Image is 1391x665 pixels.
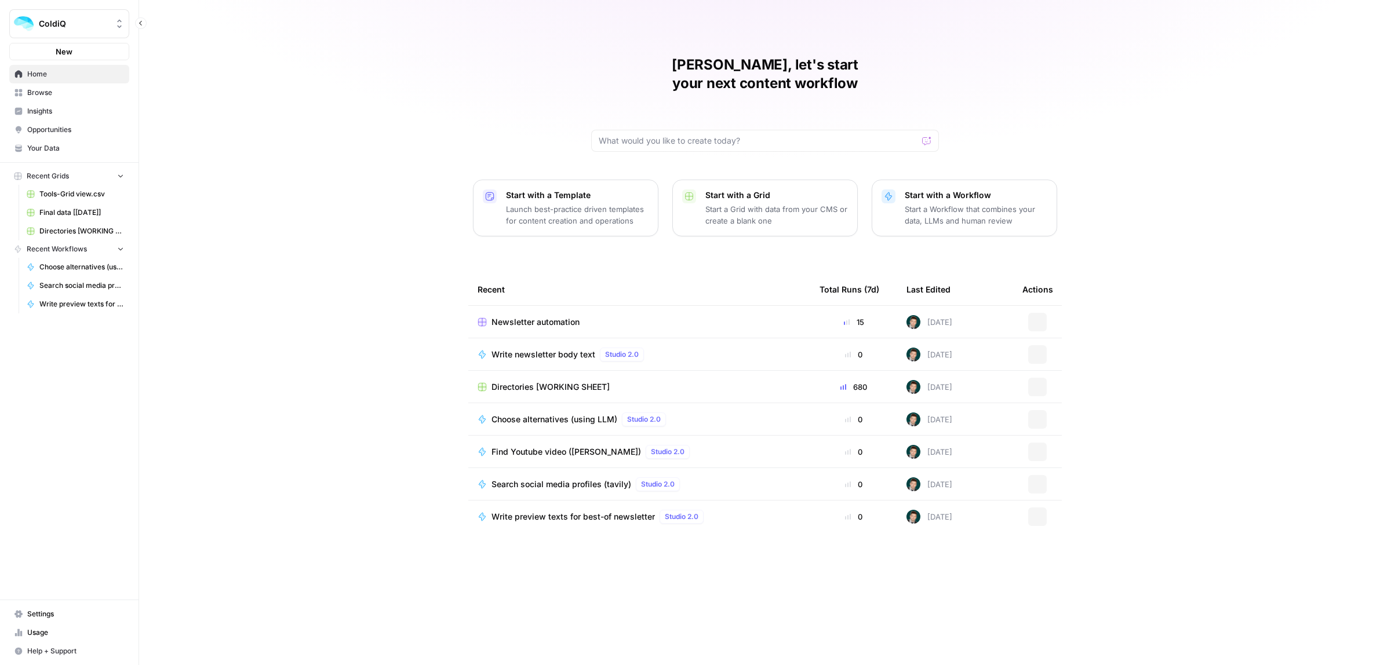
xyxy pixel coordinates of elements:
a: Directories [WORKING SHEET] [21,222,129,240]
button: Recent Workflows [9,240,129,258]
span: Choose alternatives (using LLM) [39,262,124,272]
div: 0 [820,414,888,425]
span: Settings [27,609,124,619]
div: Actions [1022,273,1053,305]
span: Recent Grids [27,171,69,181]
span: Newsletter automation [491,316,580,328]
img: 992gdyty1pe6t0j61jgrcag3mgyd [906,348,920,361]
a: Write preview texts for best-of newsletterStudio 2.0 [478,510,801,524]
div: Total Runs (7d) [820,273,879,305]
a: Settings [9,605,129,623]
h1: [PERSON_NAME], let's start your next content workflow [591,56,939,93]
div: Last Edited [906,273,951,305]
a: Choose alternatives (using LLM) [21,258,129,276]
span: Home [27,69,124,79]
span: Studio 2.0 [627,414,661,425]
p: Start a Grid with data from your CMS or create a blank one [705,203,848,226]
div: 0 [820,349,888,360]
span: Recent Workflows [27,244,87,254]
a: Directories [WORKING SHEET] [478,381,801,393]
span: Studio 2.0 [641,479,675,489]
span: Choose alternatives (using LLM) [491,414,617,425]
div: [DATE] [906,315,952,329]
p: Launch best-practice driven templates for content creation and operations [506,203,649,226]
div: [DATE] [906,477,952,491]
div: [DATE] [906,348,952,361]
p: Start with a Grid [705,189,848,201]
span: Your Data [27,143,124,154]
div: 0 [820,446,888,458]
a: Usage [9,623,129,642]
p: Start with a Template [506,189,649,201]
img: 992gdyty1pe6t0j61jgrcag3mgyd [906,510,920,524]
div: Recent [478,273,801,305]
span: Studio 2.0 [651,447,684,457]
span: Write newsletter body text [491,349,595,360]
img: 992gdyty1pe6t0j61jgrcag3mgyd [906,380,920,394]
div: [DATE] [906,412,952,426]
a: Home [9,65,129,83]
input: What would you like to create today? [599,135,917,147]
div: 0 [820,511,888,522]
p: Start a Workflow that combines your data, LLMs and human review [905,203,1047,226]
a: Opportunities [9,120,129,139]
a: Final data [[DATE]] [21,203,129,222]
div: [DATE] [906,510,952,524]
div: 0 [820,478,888,490]
div: 680 [820,381,888,393]
a: Write preview texts for best-of newsletter [21,295,129,313]
a: Tools-Grid view.csv [21,185,129,203]
span: Studio 2.0 [665,511,698,522]
span: Write preview texts for best-of newsletter [39,299,124,309]
a: Write newsletter body textStudio 2.0 [478,348,801,361]
span: New [56,46,72,57]
button: Start with a TemplateLaunch best-practice driven templates for content creation and operations [473,180,658,236]
img: 992gdyty1pe6t0j61jgrcag3mgyd [906,445,920,459]
button: Help + Support [9,642,129,660]
button: New [9,43,129,60]
span: Opportunities [27,125,124,135]
span: Directories [WORKING SHEET] [39,226,124,236]
a: Find Youtube video ([PERSON_NAME])Studio 2.0 [478,445,801,459]
img: 992gdyty1pe6t0j61jgrcag3mgyd [906,412,920,426]
span: Browse [27,87,124,98]
span: Final data [[DATE]] [39,207,124,218]
a: Search social media profiles (tavily) [21,276,129,295]
span: Studio 2.0 [605,349,639,360]
span: Find Youtube video ([PERSON_NAME]) [491,446,641,458]
a: Choose alternatives (using LLM)Studio 2.0 [478,412,801,426]
span: Search social media profiles (tavily) [39,280,124,291]
button: Start with a WorkflowStart a Workflow that combines your data, LLMs and human review [872,180,1057,236]
img: 992gdyty1pe6t0j61jgrcag3mgyd [906,315,920,329]
span: Directories [WORKING SHEET] [491,381,610,393]
p: Start with a Workflow [905,189,1047,201]
a: Newsletter automation [478,316,801,328]
span: Tools-Grid view.csv [39,189,124,199]
span: Search social media profiles (tavily) [491,478,631,490]
button: Start with a GridStart a Grid with data from your CMS or create a blank one [672,180,858,236]
span: Help + Support [27,646,124,656]
a: Insights [9,102,129,120]
span: ColdiQ [39,18,109,30]
img: 992gdyty1pe6t0j61jgrcag3mgyd [906,477,920,491]
a: Browse [9,83,129,102]
button: Workspace: ColdiQ [9,9,129,38]
span: Usage [27,627,124,638]
span: Write preview texts for best-of newsletter [491,511,655,522]
div: 15 [820,316,888,328]
img: ColdiQ Logo [13,13,34,34]
a: Your Data [9,139,129,158]
button: Recent Grids [9,167,129,185]
span: Insights [27,106,124,116]
div: [DATE] [906,380,952,394]
a: Search social media profiles (tavily)Studio 2.0 [478,477,801,491]
div: [DATE] [906,445,952,459]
